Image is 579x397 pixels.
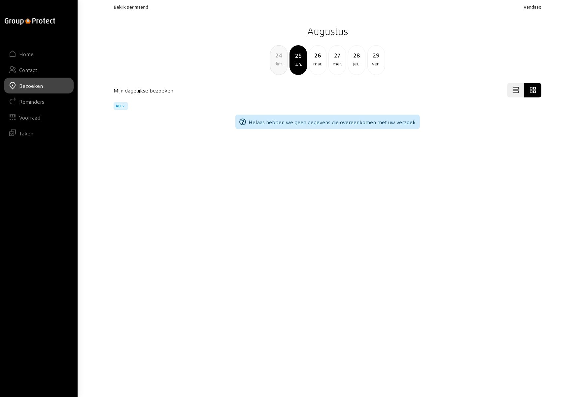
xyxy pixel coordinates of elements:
div: 24 [270,51,287,60]
div: Reminders [19,98,44,105]
a: Taken [4,125,74,141]
a: Voorraad [4,109,74,125]
span: Helaas hebben we geen gegevens die overeenkomen met uw verzoek. [249,119,417,125]
div: 27 [329,51,346,60]
div: Contact [19,67,37,73]
div: Bezoeken [19,83,43,89]
div: Taken [19,130,33,136]
div: 26 [309,51,326,60]
h4: Mijn dagelijkse bezoeken [114,87,173,93]
span: Bekijk per maand [114,4,148,10]
img: logo-oneline.png [5,18,55,25]
div: mar. [309,60,326,68]
mat-icon: help_outline [239,118,247,126]
span: All [116,103,121,109]
a: Bezoeken [4,78,74,93]
div: 25 [290,51,306,60]
a: Contact [4,62,74,78]
div: jeu. [348,60,365,68]
div: ven. [368,60,385,68]
div: dim. [270,60,287,68]
div: Voorraad [19,114,40,121]
div: Home [19,51,34,57]
div: mer. [329,60,346,68]
a: Reminders [4,93,74,109]
div: lun. [290,60,306,68]
h2: Augustus [114,23,541,39]
div: 29 [368,51,385,60]
a: Home [4,46,74,62]
span: Vandaag [524,4,541,10]
div: 28 [348,51,365,60]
